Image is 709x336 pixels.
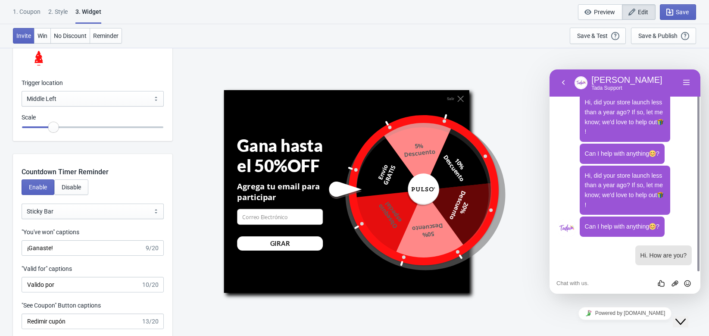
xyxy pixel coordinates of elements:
[54,179,88,195] button: Disable
[676,9,689,16] span: Save
[22,228,79,236] label: "You've won" captions
[237,209,323,225] input: Correo Electrónico
[22,113,164,122] p: Scale
[638,32,678,39] div: Save & Publish
[48,7,68,22] div: 2 . Style
[93,32,119,39] span: Reminder
[673,301,700,327] iframe: chat widget
[237,135,340,176] div: Gana hasta el 50%OFF
[578,4,622,20] button: Preview
[22,264,72,273] label: "Valid for" captions
[270,239,290,248] div: GIRAR
[622,4,656,20] button: Edit
[90,28,122,44] button: Reminder
[594,9,615,16] span: Preview
[631,28,696,44] button: Save & Publish
[50,28,90,44] button: No Discount
[16,32,31,39] span: Invite
[34,28,51,44] button: Win
[13,28,34,44] button: Invite
[75,7,101,24] div: 3. Widget
[29,184,47,191] span: Enable
[22,79,63,87] label: Trigger location
[638,9,648,16] span: Edit
[550,304,700,323] iframe: chat widget
[22,179,54,195] button: Enable
[22,301,101,310] label: "See Coupon" Button captions
[13,7,41,22] div: 1. Coupon
[577,32,608,39] div: Save & Test
[237,181,323,203] div: Agrega tu email para participar
[570,28,626,44] button: Save & Test
[37,32,47,39] span: Win
[447,97,454,101] div: Salir
[54,32,87,39] span: No Discount
[660,4,696,20] button: Save
[13,154,172,177] div: Countdown Timer Reminder
[62,184,81,191] span: Disable
[550,69,700,294] iframe: chat widget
